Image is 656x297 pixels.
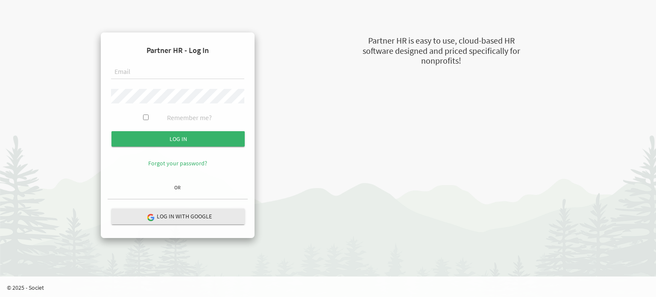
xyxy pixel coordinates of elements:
[108,185,248,190] h6: OR
[111,65,244,79] input: Email
[111,131,245,147] input: Log in
[111,209,245,224] button: Log in with Google
[146,213,154,221] img: google-logo.png
[319,45,563,57] div: software designed and priced specifically for
[7,283,656,292] p: © 2025 - Societ
[167,113,212,123] label: Remember me?
[319,35,563,47] div: Partner HR is easy to use, cloud-based HR
[148,159,207,167] a: Forgot your password?
[319,55,563,67] div: nonprofits!
[108,39,248,62] h4: Partner HR - Log In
